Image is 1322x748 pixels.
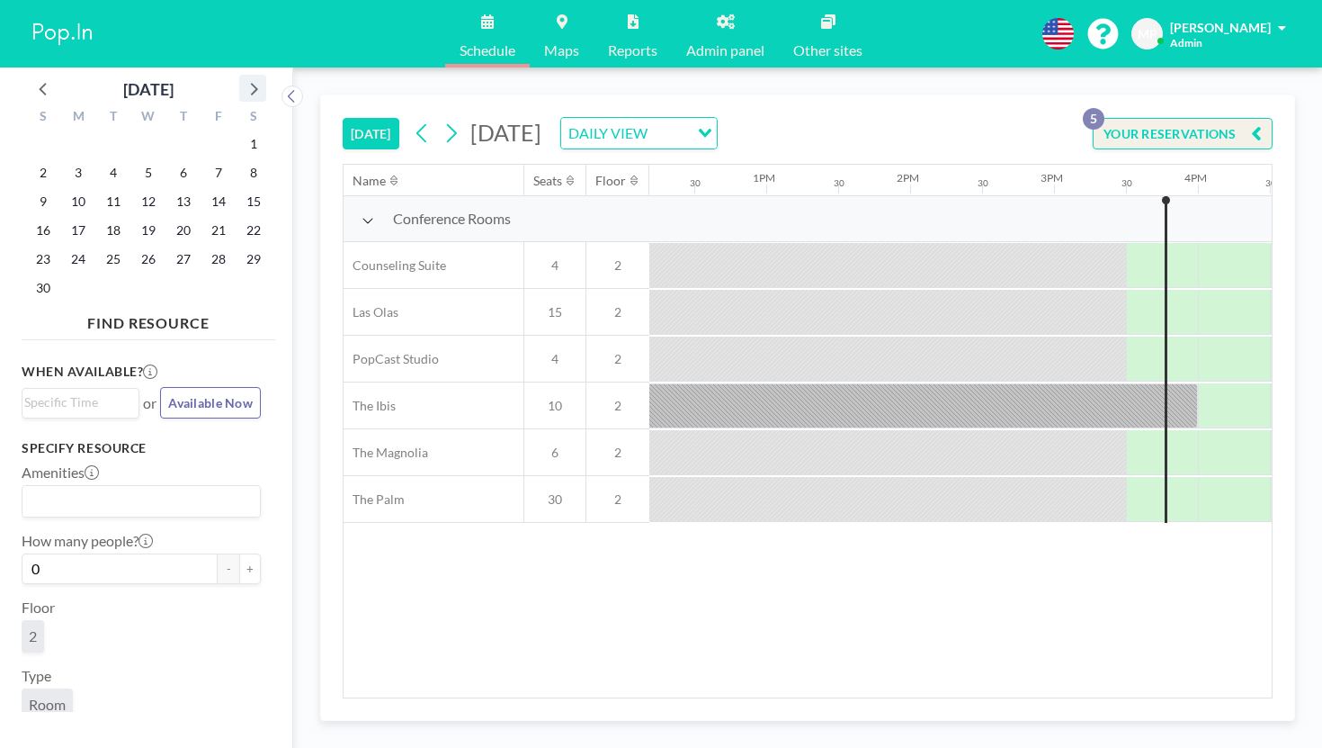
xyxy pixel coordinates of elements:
div: W [131,106,166,130]
p: 5 [1083,108,1104,130]
span: Admin [1170,36,1202,50]
div: 2PM [897,171,919,185]
span: Conference Rooms [393,210,511,228]
span: 4 [524,351,585,367]
span: Las Olas [344,304,398,320]
span: Tuesday, November 4, 2025 [101,160,126,185]
span: Sunday, November 30, 2025 [31,275,56,301]
span: Wednesday, November 19, 2025 [136,218,161,243]
span: Thursday, November 13, 2025 [171,189,196,214]
span: 2 [586,491,649,508]
button: + [239,554,261,584]
span: Schedule [460,43,515,58]
img: organization-logo [29,16,97,52]
span: 2 [29,627,37,644]
span: 2 [586,304,649,320]
span: 10 [524,398,585,414]
span: Monday, November 24, 2025 [66,247,91,272]
span: or [143,394,156,412]
input: Search for option [24,490,250,513]
span: Saturday, November 22, 2025 [241,218,266,243]
span: Sunday, November 2, 2025 [31,160,56,185]
span: MP [1138,26,1157,42]
span: Friday, November 21, 2025 [206,218,231,243]
div: 30 [1121,177,1132,189]
span: Wednesday, November 26, 2025 [136,247,161,272]
span: Counseling Suite [344,257,446,274]
span: Reports [608,43,657,58]
span: Sunday, November 16, 2025 [31,218,56,243]
span: 2 [586,351,649,367]
span: Friday, November 28, 2025 [206,247,231,272]
span: Friday, November 14, 2025 [206,189,231,214]
div: F [201,106,236,130]
div: T [165,106,201,130]
div: T [96,106,131,130]
span: The Palm [344,491,405,508]
label: How many people? [22,532,153,550]
span: 2 [586,398,649,414]
span: Monday, November 17, 2025 [66,218,91,243]
div: 1PM [753,171,775,185]
div: 30 [690,177,701,189]
button: [DATE] [343,118,399,149]
span: 6 [524,445,585,461]
span: Other sites [793,43,862,58]
div: 30 [834,177,844,189]
span: Saturday, November 8, 2025 [241,160,266,185]
span: Monday, November 3, 2025 [66,160,91,185]
h3: Specify resource [22,440,261,456]
div: 4PM [1184,171,1207,185]
span: Room [29,696,66,713]
span: Thursday, November 6, 2025 [171,160,196,185]
div: S [26,106,61,130]
input: Search for option [653,122,687,145]
div: 30 [1265,177,1276,189]
div: Search for option [561,118,717,149]
input: Search for option [24,392,129,412]
span: The Ibis [344,398,396,414]
button: Available Now [160,387,261,419]
span: Monday, November 10, 2025 [66,189,91,214]
span: 30 [524,491,585,508]
label: Floor [22,599,55,617]
span: Wednesday, November 5, 2025 [136,160,161,185]
span: PopCast Studio [344,351,439,367]
span: 15 [524,304,585,320]
div: Search for option [22,389,138,416]
span: Available Now [168,395,253,410]
span: 2 [586,257,649,274]
span: 2 [586,445,649,461]
span: Friday, November 7, 2025 [206,160,231,185]
button: - [218,554,239,584]
h4: FIND RESOURCE [22,307,275,332]
div: S [236,106,271,130]
span: Thursday, November 20, 2025 [171,218,196,243]
span: Tuesday, November 11, 2025 [101,189,126,214]
label: Amenities [22,464,99,482]
span: 4 [524,257,585,274]
span: Saturday, November 1, 2025 [241,131,266,157]
span: Saturday, November 15, 2025 [241,189,266,214]
span: Tuesday, November 25, 2025 [101,247,126,272]
label: Type [22,667,51,685]
div: 30 [978,177,988,189]
span: Sunday, November 9, 2025 [31,189,56,214]
span: Saturday, November 29, 2025 [241,247,266,272]
span: The Magnolia [344,445,428,461]
span: Maps [544,43,579,58]
div: Seats [533,173,562,189]
span: [DATE] [470,119,541,146]
div: M [61,106,96,130]
span: Thursday, November 27, 2025 [171,247,196,272]
span: [PERSON_NAME] [1170,20,1271,35]
span: Sunday, November 23, 2025 [31,247,56,272]
div: Search for option [22,486,260,517]
div: Floor [595,173,626,189]
div: Name [353,173,386,189]
span: Wednesday, November 12, 2025 [136,189,161,214]
div: 3PM [1041,171,1063,185]
span: Tuesday, November 18, 2025 [101,218,126,243]
span: DAILY VIEW [565,122,651,145]
button: YOUR RESERVATIONS5 [1093,118,1273,149]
